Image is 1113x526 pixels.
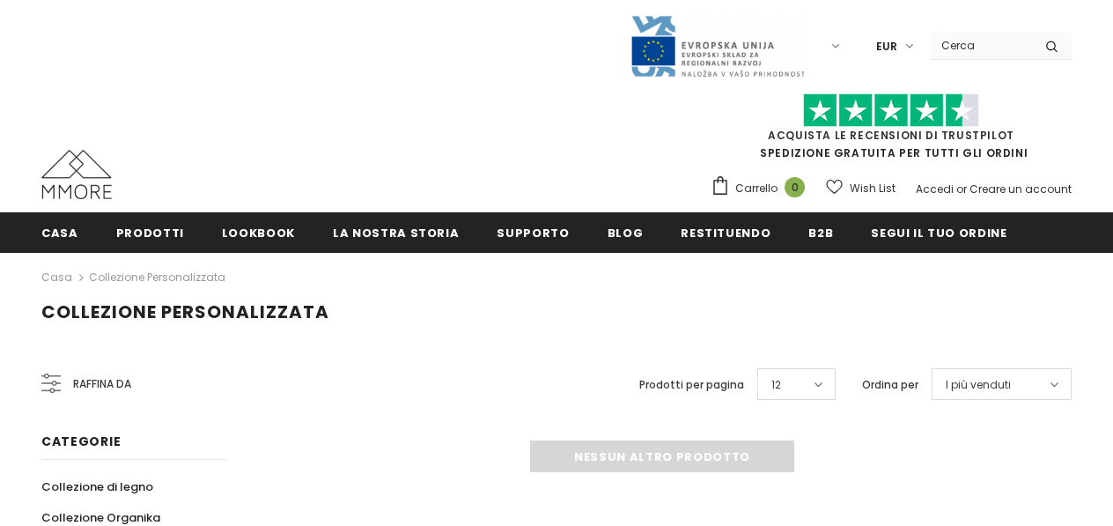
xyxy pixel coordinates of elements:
span: 12 [771,376,781,394]
img: Javni Razpis [630,14,806,78]
span: Prodotti [116,225,184,241]
span: Blog [608,225,644,241]
a: Wish List [826,173,896,204]
a: Casa [41,212,78,252]
span: 0 [785,177,805,197]
a: Restituendo [681,212,770,252]
a: Javni Razpis [630,38,806,53]
span: Collezione personalizzata [41,300,329,324]
span: Collezione di legno [41,478,153,495]
span: SPEDIZIONE GRATUITA PER TUTTI GLI ORDINI [711,101,1072,160]
a: Segui il tuo ordine [871,212,1006,252]
span: Segui il tuo ordine [871,225,1006,241]
span: La nostra storia [333,225,459,241]
a: B2B [808,212,833,252]
span: supporto [497,225,569,241]
span: Restituendo [681,225,770,241]
a: Collezione di legno [41,471,153,502]
span: B2B [808,225,833,241]
input: Search Site [931,33,1032,58]
label: Prodotti per pagina [639,376,744,394]
a: Creare un account [969,182,1072,196]
label: Ordina per [862,376,918,394]
span: Raffina da [73,374,131,394]
span: or [956,182,967,196]
span: EUR [876,38,897,56]
a: Lookbook [222,212,295,252]
span: Lookbook [222,225,295,241]
a: supporto [497,212,569,252]
img: Casi MMORE [41,150,112,199]
a: Casa [41,267,72,288]
a: Acquista le recensioni di TrustPilot [768,128,1014,143]
span: I più venduti [946,376,1011,394]
a: Blog [608,212,644,252]
span: Casa [41,225,78,241]
span: Carrello [735,180,778,197]
a: La nostra storia [333,212,459,252]
span: Categorie [41,433,121,450]
a: Carrello 0 [711,175,814,202]
span: Wish List [850,180,896,197]
a: Collezione personalizzata [89,270,225,285]
img: Fidati di Pilot Stars [803,93,979,128]
span: Collezione Organika [41,509,160,526]
a: Accedi [916,182,954,196]
a: Prodotti [116,212,184,252]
